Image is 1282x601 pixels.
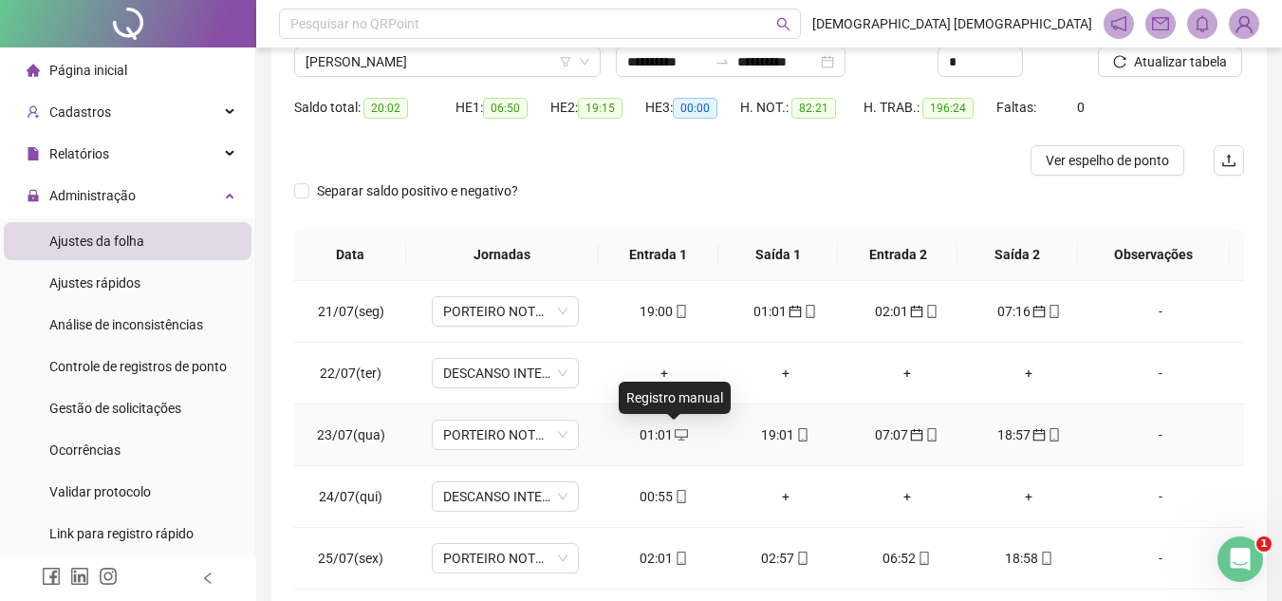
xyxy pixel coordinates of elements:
[99,567,118,586] span: instagram
[1110,15,1127,32] span: notification
[443,482,567,511] span: DESCANSO INTER-JORNADA
[306,47,589,76] span: EVERALDO RODRIGUES TRINDADE
[740,486,831,507] div: +
[363,98,408,119] span: 20:02
[1230,9,1258,38] img: 89939
[578,98,622,119] span: 19:15
[838,229,957,281] th: Entrada 2
[983,548,1074,569] div: 18:58
[1046,305,1061,318] span: mobile
[619,363,710,384] div: +
[922,98,974,119] span: 196:24
[42,567,61,586] span: facebook
[49,401,181,416] span: Gestão de solicitações
[862,424,953,445] div: 07:07
[201,572,214,585] span: left
[1031,145,1184,176] button: Ver espelho de ponto
[983,301,1074,322] div: 07:16
[718,229,838,281] th: Saída 1
[787,305,802,318] span: calendar
[619,382,731,414] div: Registro manual
[27,147,40,160] span: file
[1113,55,1126,68] span: reload
[996,100,1039,115] span: Faltas:
[1105,486,1217,507] div: -
[599,229,718,281] th: Entrada 1
[1105,301,1217,322] div: -
[862,548,953,569] div: 06:52
[673,305,688,318] span: mobile
[1152,15,1169,32] span: mail
[49,526,194,541] span: Link para registro rápido
[862,363,953,384] div: +
[1093,244,1215,265] span: Observações
[443,544,567,573] span: PORTEIRO NOTURNO
[908,428,923,441] span: calendar
[715,54,730,69] span: to
[1077,100,1085,115] span: 0
[49,146,109,161] span: Relatórios
[1217,536,1263,582] iframe: Intercom live chat
[70,567,89,586] span: linkedin
[1046,428,1061,441] span: mobile
[983,486,1074,507] div: +
[794,428,809,441] span: mobile
[673,428,688,441] span: desktop
[923,428,938,441] span: mobile
[673,552,688,565] span: mobile
[740,97,864,119] div: H. NOT.:
[740,424,831,445] div: 19:01
[619,301,710,322] div: 19:00
[802,305,817,318] span: mobile
[1134,51,1227,72] span: Atualizar tabela
[320,366,381,381] span: 22/07(ter)
[1105,424,1217,445] div: -
[1105,363,1217,384] div: -
[1031,305,1046,318] span: calendar
[1256,536,1272,552] span: 1
[1038,552,1053,565] span: mobile
[318,304,384,319] span: 21/07(seg)
[318,551,383,566] span: 25/07(sex)
[27,64,40,77] span: home
[1046,150,1169,171] span: Ver espelho de ponto
[983,424,1074,445] div: 18:57
[791,98,836,119] span: 82:21
[1221,153,1236,168] span: upload
[49,442,121,458] span: Ocorrências
[49,188,136,203] span: Administração
[560,56,571,67] span: filter
[49,359,227,374] span: Controle de registros de ponto
[294,97,455,119] div: Saldo total:
[916,552,931,565] span: mobile
[49,63,127,78] span: Página inicial
[1078,229,1230,281] th: Observações
[455,97,550,119] div: HE 1:
[645,97,740,119] div: HE 3:
[812,13,1092,34] span: [DEMOGRAPHIC_DATA] [DEMOGRAPHIC_DATA]
[740,301,831,322] div: 01:01
[319,489,382,504] span: 24/07(qui)
[862,301,953,322] div: 02:01
[957,229,1077,281] th: Saída 2
[49,104,111,120] span: Cadastros
[27,189,40,202] span: lock
[443,359,567,387] span: DESCANSO INTER-JORNADA
[406,229,599,281] th: Jornadas
[776,17,790,31] span: search
[619,548,710,569] div: 02:01
[673,490,688,503] span: mobile
[309,180,526,201] span: Separar saldo positivo e negativo?
[27,105,40,119] span: user-add
[619,424,710,445] div: 01:01
[49,317,203,332] span: Análise de inconsistências
[983,363,1074,384] div: +
[49,234,144,249] span: Ajustes da folha
[1098,47,1242,77] button: Atualizar tabela
[794,552,809,565] span: mobile
[579,56,590,67] span: down
[1031,428,1046,441] span: calendar
[740,363,831,384] div: +
[908,305,923,318] span: calendar
[317,427,385,442] span: 23/07(qua)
